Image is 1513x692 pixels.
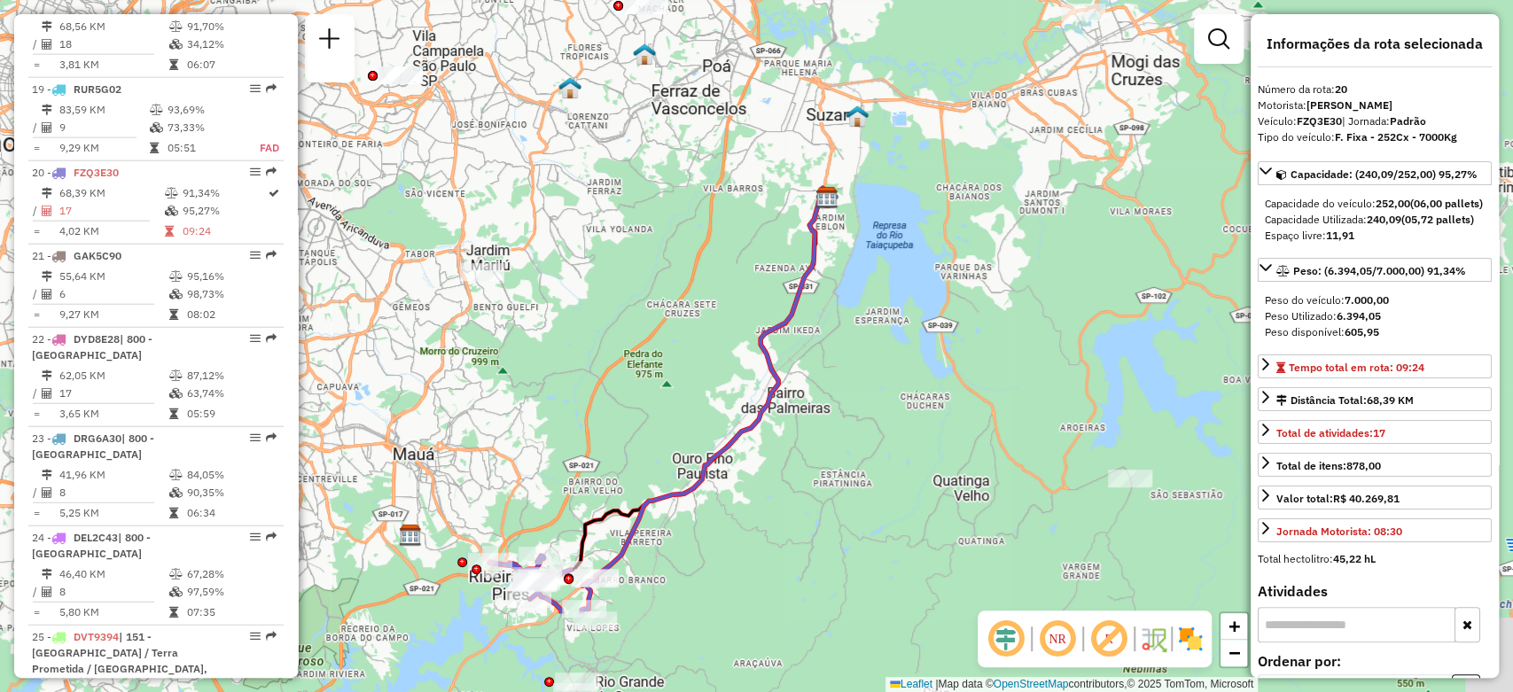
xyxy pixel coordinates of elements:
[1201,21,1236,57] a: Exibir filtros
[1228,615,1240,637] span: +
[58,18,168,35] td: 68,56 KM
[181,222,267,240] td: 09:24
[150,105,163,115] i: % de utilização do peso
[58,385,168,402] td: 17
[1342,114,1426,128] span: | Jornada:
[250,631,261,641] em: Opções
[74,166,119,179] span: FZQ3E30
[1258,189,1492,251] div: Capacidade: (240,09/252,00) 95,27%
[32,222,41,240] td: =
[42,569,52,579] i: Distância Total
[32,432,154,461] span: 23 -
[150,122,163,133] i: % de utilização da cubagem
[58,56,168,74] td: 3,81 KM
[32,306,41,323] td: =
[269,188,279,198] i: Rota otimizada
[378,66,423,84] div: Atividade não roteirizada - SUPER MERCADO ESTREL
[240,139,280,157] td: FAD
[169,309,178,320] i: Tempo total em rota
[169,569,183,579] i: % de utilização do peso
[58,285,168,303] td: 6
[1061,4,1105,21] div: Atividade não roteirizada - JORGE APARECIDO DE
[1265,293,1389,307] span: Peso do veículo:
[1276,491,1400,507] div: Valor total:
[1258,453,1492,477] a: Total de itens:878,00
[1367,393,1414,407] span: 68,39 KM
[1258,161,1492,185] a: Capacidade: (240,09/252,00) 95,27%
[32,35,41,53] td: /
[186,565,276,583] td: 67,28%
[266,432,277,443] em: Rota exportada
[32,332,152,362] span: 22 -
[815,186,838,209] img: CDD Suzano
[42,388,52,399] i: Total de Atividades
[42,289,52,299] i: Total de Atividades
[58,119,149,136] td: 9
[250,250,261,260] em: Opções
[32,82,121,96] span: 19 -
[32,332,152,362] span: | 800 - [GEOGRAPHIC_DATA]
[32,202,41,220] td: /
[42,188,52,198] i: Distância Total
[186,367,276,385] td: 87,12%
[1333,552,1376,565] strong: 45,22 hL
[169,271,183,282] i: % de utilização do peso
[1036,618,1079,660] span: Ocultar NR
[1410,197,1483,210] strong: (06,00 pallets)
[42,487,52,498] i: Total de Atividades
[58,35,168,53] td: 18
[1265,196,1485,212] div: Capacidade do veículo:
[186,466,276,484] td: 84,05%
[181,202,267,220] td: 95,27%
[32,385,41,402] td: /
[250,532,261,542] em: Opções
[58,184,163,202] td: 68,39 KM
[1367,213,1401,226] strong: 240,09
[1258,650,1492,672] label: Ordenar por:
[1265,308,1485,324] div: Peso Utilizado:
[32,504,41,522] td: =
[1258,82,1492,97] div: Número da rota:
[42,39,52,50] i: Total de Atividades
[169,59,178,70] i: Tempo total em rota
[42,21,52,32] i: Distância Total
[1326,229,1354,242] strong: 11,91
[1258,258,1492,282] a: Peso: (6.394,05/7.000,00) 91,34%
[186,504,276,522] td: 06:34
[250,333,261,344] em: Opções
[1297,114,1342,128] strong: FZQ3E30
[1345,293,1389,307] strong: 7.000,00
[74,630,119,643] span: DVT9394
[32,249,121,262] span: 21 -
[32,405,41,423] td: =
[169,39,183,50] i: % de utilização da cubagem
[1228,641,1240,664] span: −
[74,249,121,262] span: GAK5C90
[266,333,277,344] em: Rota exportada
[1258,420,1492,444] a: Total de atividades:17
[1258,97,1492,113] div: Motorista:
[266,83,277,94] em: Rota exportada
[32,583,41,601] td: /
[633,43,656,66] img: 607 UDC Full Ferraz de Vasconcelos
[58,268,168,285] td: 55,64 KM
[186,268,276,285] td: 95,16%
[58,583,168,601] td: 8
[266,631,277,641] em: Rota exportada
[32,56,41,74] td: =
[1258,285,1492,347] div: Peso: (6.394,05/7.000,00) 91,34%
[169,587,183,597] i: % de utilização da cubagem
[250,432,261,443] em: Opções
[32,603,41,621] td: =
[42,271,52,282] i: Distância Total
[186,583,276,601] td: 97,59%
[1293,264,1466,277] span: Peso: (6.394,05/7.000,00) 91,34%
[460,263,504,281] div: Atividade não roteirizada - JOAO JOSE DE SA
[42,206,52,216] i: Total de Atividades
[1258,486,1492,509] a: Valor total:R$ 40.269,81
[1258,387,1492,411] a: Distância Total:68,39 KM
[1265,212,1485,228] div: Capacidade Utilizada:
[1265,324,1485,340] div: Peso disponível:
[169,21,183,32] i: % de utilização do peso
[890,678,932,690] a: Leaflet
